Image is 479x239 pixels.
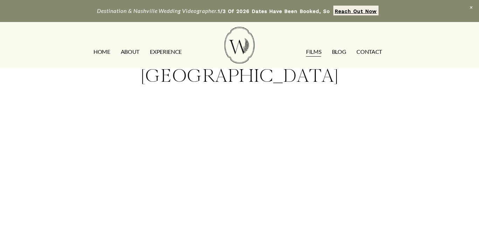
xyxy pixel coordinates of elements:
strong: Reach Out Now [335,8,377,14]
a: FILMS [306,46,321,57]
a: Blog [332,46,346,57]
a: CONTACT [356,46,382,57]
a: EXPERIENCE [150,46,182,57]
a: HOME [93,46,110,57]
a: Reach Out Now [333,6,379,15]
img: Wild Fern Weddings [224,27,255,64]
a: ABOUT [121,46,139,57]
